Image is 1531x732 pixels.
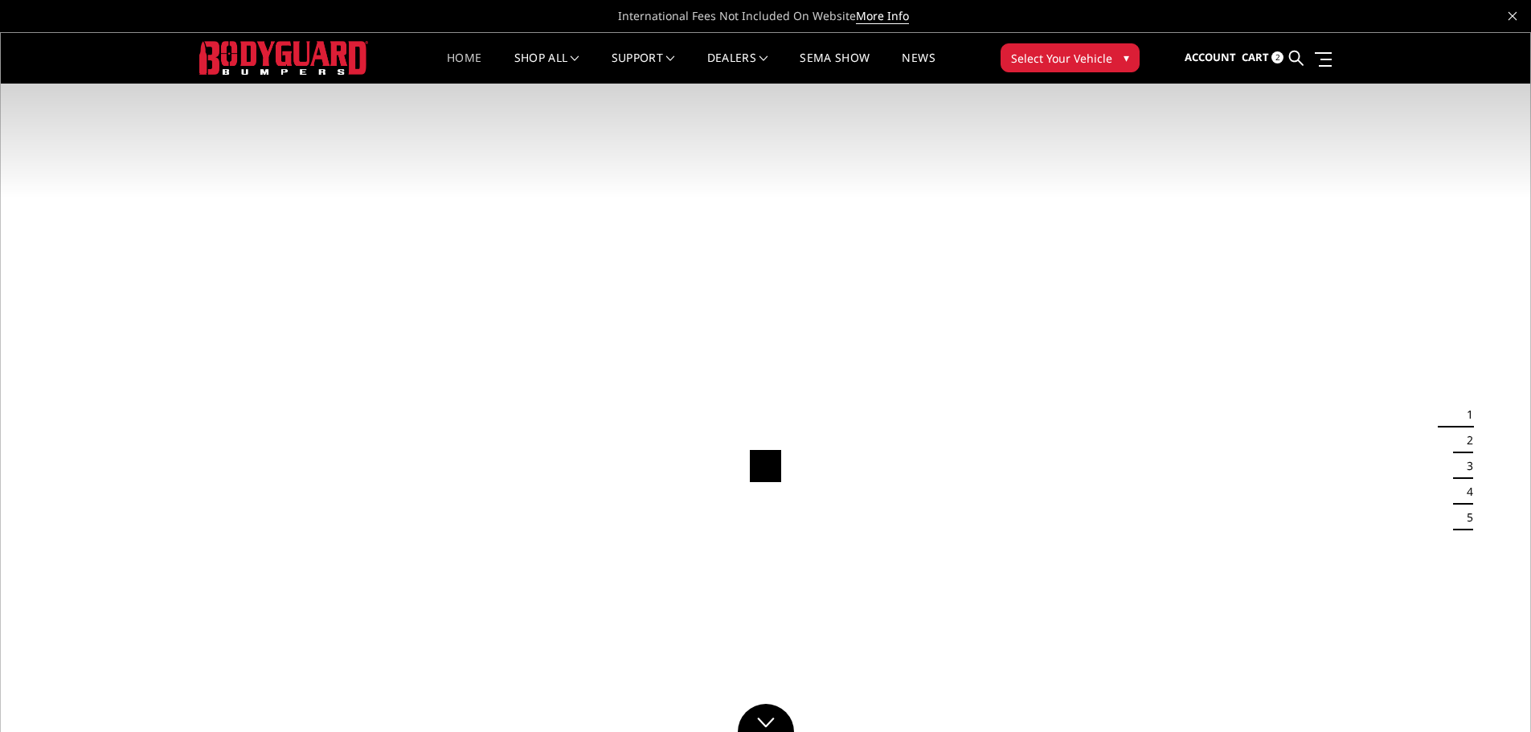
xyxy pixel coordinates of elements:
button: 2 of 5 [1457,427,1473,453]
button: 3 of 5 [1457,453,1473,479]
button: 4 of 5 [1457,479,1473,505]
a: News [902,52,935,84]
a: shop all [514,52,579,84]
a: Account [1185,36,1236,80]
span: 2 [1271,51,1283,63]
button: 1 of 5 [1457,402,1473,427]
span: ▾ [1124,49,1129,66]
a: SEMA Show [800,52,870,84]
button: 5 of 5 [1457,505,1473,530]
a: Home [447,52,481,84]
a: Cart 2 [1242,36,1283,80]
span: Cart [1242,50,1269,64]
span: Account [1185,50,1236,64]
a: Click to Down [738,704,794,732]
span: Select Your Vehicle [1011,50,1112,67]
a: Support [612,52,675,84]
a: Dealers [707,52,768,84]
img: BODYGUARD BUMPERS [199,41,368,74]
button: Select Your Vehicle [1001,43,1140,72]
a: More Info [856,8,909,24]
